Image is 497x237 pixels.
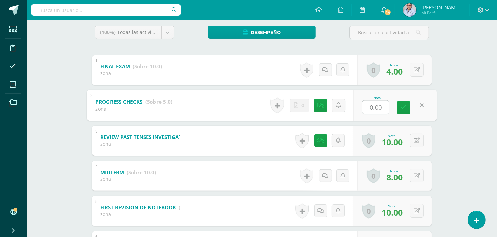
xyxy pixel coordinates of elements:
div: Nota: [386,63,403,67]
div: zona [100,70,162,76]
strong: (Sobre 10.0) [127,169,156,176]
strong: (Sobre 5.0) [145,98,172,105]
span: 4.00 [386,66,403,77]
strong: (Sobre 10.0) [133,63,162,70]
a: (100%)Todas las actividades de esta unidad [95,26,174,39]
div: zona [100,211,180,217]
span: 10.00 [382,207,403,218]
span: Mi Perfil [421,10,461,16]
a: Desempeño [208,26,316,39]
b: FINAL EXAM [100,63,130,70]
a: PROGRESS CHECKS (Sobre 5.0) [95,96,172,107]
a: FIRST REVISION OF NOTEBOOK (Sobre 10.0) [100,202,208,213]
span: (100%) [100,29,116,35]
b: MIDTERM [100,169,124,176]
span: 8.00 [386,172,403,183]
a: REVIEW PAST TENSES INVESTIGATION AND EVALUATION [100,132,268,143]
b: FIRST REVISION OF NOTEBOOK [100,204,176,211]
span: 44 [384,9,391,16]
input: Buscar una actividad aquí... [350,26,429,39]
img: 2172985a76704d511378705c460d31b9.png [403,3,416,17]
div: zona [100,176,156,182]
div: Nota: [382,204,403,208]
span: 0 [301,99,304,112]
div: zona [100,141,180,147]
input: 0-5.0 [362,100,389,114]
div: Nota: [382,133,403,138]
div: zona [95,105,172,112]
span: [PERSON_NAME] de los [PERSON_NAME] [421,4,461,11]
a: FINAL EXAM (Sobre 10.0) [100,61,162,72]
div: Nota [362,96,392,100]
input: Busca un usuario... [31,4,181,16]
a: 0 [362,203,375,219]
a: MIDTERM (Sobre 10.0) [100,167,156,178]
span: Desempeño [251,26,281,39]
b: REVIEW PAST TENSES INVESTIGATION AND EVALUATION [100,134,237,140]
strong: (Sobre 10.0) [179,204,208,211]
b: PROGRESS CHECKS [95,98,142,105]
span: Todas las actividades de esta unidad [117,29,200,35]
span: 10.00 [382,136,403,148]
a: 0 [367,168,380,183]
a: 0 [367,62,380,78]
a: 0 [362,133,375,148]
div: Nota: [386,169,403,173]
